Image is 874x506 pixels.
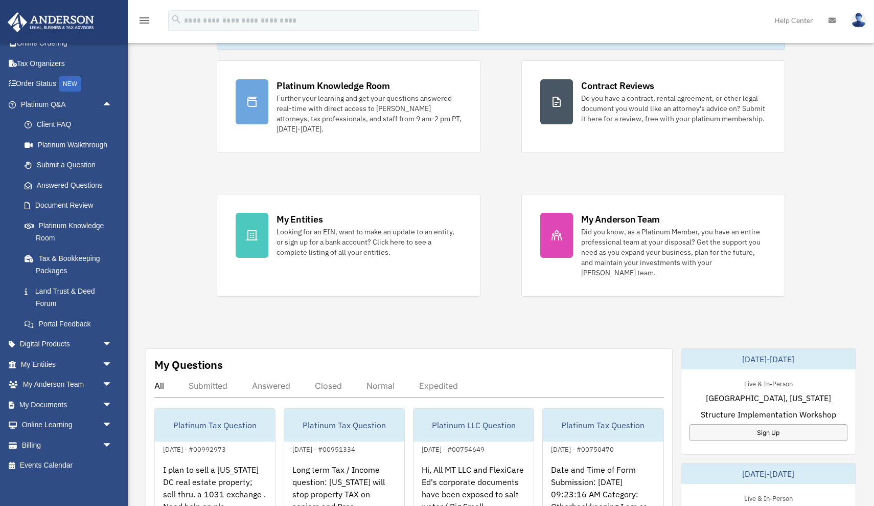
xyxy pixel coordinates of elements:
a: Platinum Walkthrough [14,135,128,155]
i: menu [138,14,150,27]
a: Online Ordering [7,33,128,54]
a: Billingarrow_drop_down [7,435,128,455]
a: Platinum Q&Aarrow_drop_up [7,94,128,115]
div: My Anderson Team [581,213,660,226]
div: All [154,381,164,391]
a: My Entitiesarrow_drop_down [7,354,128,375]
div: Platinum Tax Question [543,409,663,442]
div: Do you have a contract, rental agreement, or other legal document you would like an attorney's ad... [581,93,766,124]
div: My Questions [154,357,223,372]
div: Contract Reviews [581,79,654,92]
a: Tax & Bookkeeping Packages [14,248,128,281]
img: Anderson Advisors Platinum Portal [5,12,97,32]
a: Submit a Question [14,155,128,175]
a: Platinum Knowledge Room [14,215,128,248]
a: Client FAQ [14,115,128,135]
a: Tax Organizers [7,53,128,74]
div: Platinum LLC Question [413,409,534,442]
div: Platinum Tax Question [284,409,404,442]
div: Platinum Tax Question [155,409,275,442]
div: Normal [366,381,395,391]
div: NEW [59,76,81,92]
span: arrow_drop_down [102,435,123,456]
div: [DATE] - #00992973 [155,443,234,454]
a: My Entities Looking for an EIN, want to make an update to an entity, or sign up for a bank accoun... [217,194,480,297]
div: My Entities [277,213,323,226]
div: Looking for an EIN, want to make an update to an entity, or sign up for a bank account? Click her... [277,227,462,257]
img: User Pic [851,13,866,28]
a: My Documentsarrow_drop_down [7,394,128,415]
div: Further your learning and get your questions answered real-time with direct access to [PERSON_NAM... [277,93,462,134]
div: Expedited [419,381,458,391]
span: arrow_drop_down [102,375,123,395]
a: Platinum Knowledge Room Further your learning and get your questions answered real-time with dire... [217,60,480,153]
div: Live & In-Person [736,378,801,388]
div: Platinum Knowledge Room [277,79,390,92]
span: arrow_drop_down [102,394,123,415]
a: Digital Productsarrow_drop_down [7,334,128,355]
i: search [171,14,182,25]
a: Events Calendar [7,455,128,476]
div: Submitted [189,381,227,391]
div: Did you know, as a Platinum Member, you have an entire professional team at your disposal? Get th... [581,227,766,278]
span: arrow_drop_down [102,354,123,375]
a: My Anderson Team Did you know, as a Platinum Member, you have an entire professional team at your... [521,194,785,297]
div: Answered [252,381,290,391]
div: [DATE]-[DATE] [681,464,856,484]
a: Contract Reviews Do you have a contract, rental agreement, or other legal document you would like... [521,60,785,153]
a: menu [138,18,150,27]
a: Document Review [14,195,128,216]
div: Live & In-Person [736,492,801,503]
span: arrow_drop_down [102,334,123,355]
div: [DATE] - #00754649 [413,443,493,454]
a: Answered Questions [14,175,128,195]
a: Online Learningarrow_drop_down [7,415,128,435]
a: My Anderson Teamarrow_drop_down [7,375,128,395]
div: [DATE]-[DATE] [681,349,856,369]
span: arrow_drop_up [102,94,123,115]
div: Closed [315,381,342,391]
span: [GEOGRAPHIC_DATA], [US_STATE] [706,392,831,404]
div: [DATE] - #00951334 [284,443,363,454]
a: Land Trust & Deed Forum [14,281,128,314]
a: Order StatusNEW [7,74,128,95]
a: Sign Up [689,424,848,441]
span: arrow_drop_down [102,415,123,436]
a: Portal Feedback [14,314,128,334]
div: [DATE] - #00750470 [543,443,622,454]
span: Structure Implementation Workshop [701,408,836,421]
